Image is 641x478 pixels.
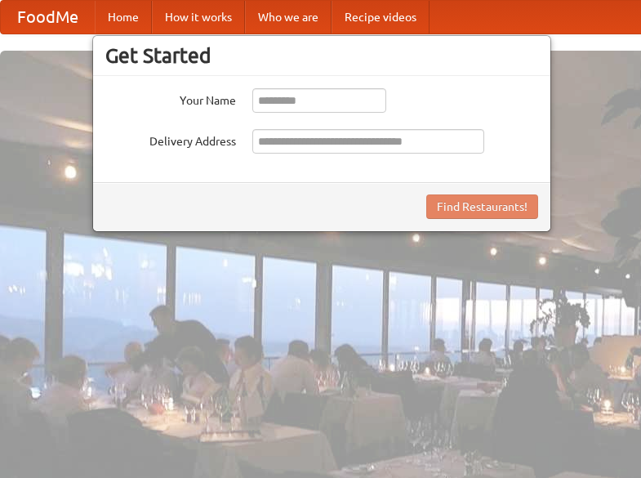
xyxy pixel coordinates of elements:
[1,1,95,34] a: FoodMe
[105,88,236,109] label: Your Name
[245,1,332,34] a: Who we are
[105,43,538,68] h3: Get Started
[332,1,430,34] a: Recipe videos
[152,1,245,34] a: How it works
[105,129,236,150] label: Delivery Address
[95,1,152,34] a: Home
[426,194,538,219] button: Find Restaurants!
